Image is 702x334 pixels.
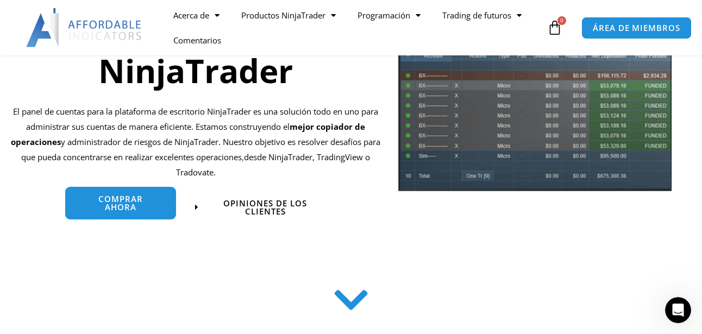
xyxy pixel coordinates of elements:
[442,10,511,21] font: Trading de futuros
[358,10,410,21] font: Programación
[8,104,384,180] p: El panel de cuentas para la plataforma de escritorio NinjaTrader es una solución todo en uno para...
[230,3,347,28] a: Productos NinjaTrader
[173,10,209,21] font: Acerca de
[162,28,232,53] a: Comentarios
[82,195,160,211] span: Comprar ahora
[162,3,230,28] a: Acerca de
[593,24,680,32] span: ÁREA DE MIEMBROS
[665,297,691,323] iframe: Intercom live chat
[531,12,579,43] a: 0
[195,199,326,216] a: Opiniones de los clientes
[241,10,325,21] font: Productos NinjaTrader
[11,121,365,147] strong: mejor copiador de operaciones
[26,8,143,47] img: LogoAI | Affordable Indicators – NinjaTrader
[581,17,691,39] a: ÁREA DE MIEMBROS
[162,3,544,53] nav: Menú
[65,187,176,219] a: Comprar ahora
[347,3,431,28] a: Programación
[397,30,673,199] img: tradecopier | Affordable Indicators – NinjaTrader
[176,152,371,178] span: desde NinjaTrader, TradingView o Tradovate.
[204,199,326,216] span: Opiniones de los clientes
[242,152,244,162] span: ,
[431,3,532,28] a: Trading de futuros
[557,16,566,25] span: 0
